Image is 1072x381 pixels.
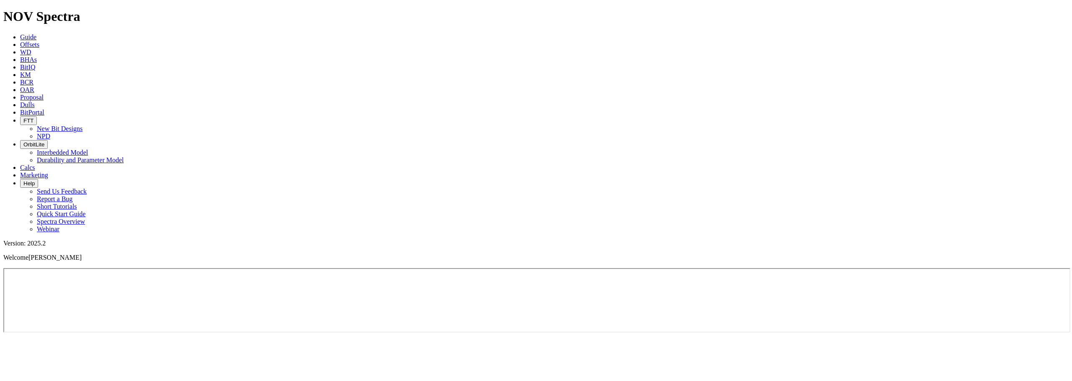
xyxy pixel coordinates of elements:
a: BCR [20,79,33,86]
span: FTT [23,118,33,124]
span: Help [23,180,35,187]
a: BHAs [20,56,37,63]
a: OAR [20,86,34,93]
a: BitIQ [20,64,35,71]
a: KM [20,71,31,78]
a: Guide [20,33,36,41]
button: Help [20,179,38,188]
div: Version: 2025.2 [3,240,1069,247]
a: Durability and Parameter Model [37,156,124,164]
a: Spectra Overview [37,218,85,225]
iframe: To enrich screen reader interactions, please activate Accessibility in Grammarly extension settings [3,268,1070,332]
a: Quick Start Guide [37,210,85,217]
a: Short Tutorials [37,203,77,210]
p: Welcome [3,254,1069,261]
a: Interbedded Model [37,149,88,156]
a: WD [20,49,31,56]
a: Webinar [37,225,59,233]
a: Calcs [20,164,35,171]
a: Offsets [20,41,39,48]
span: OrbitLite [23,141,44,148]
button: OrbitLite [20,140,48,149]
a: Dulls [20,101,35,108]
a: Send Us Feedback [37,188,87,195]
h1: NOV Spectra [3,9,1069,24]
a: Proposal [20,94,44,101]
a: Marketing [20,171,48,179]
a: BitPortal [20,109,44,116]
span: [PERSON_NAME] [28,254,82,261]
a: Report a Bug [37,195,72,202]
button: FTT [20,116,37,125]
a: New Bit Designs [37,125,82,132]
a: NPD [37,133,50,140]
